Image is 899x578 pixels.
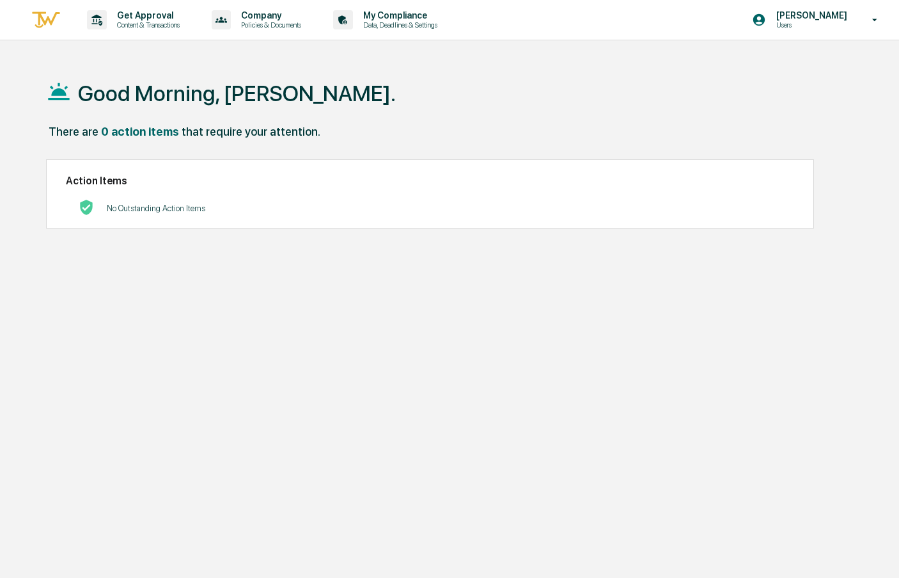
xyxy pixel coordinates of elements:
[66,175,794,187] h2: Action Items
[353,10,444,20] p: My Compliance
[231,20,308,29] p: Policies & Documents
[766,10,854,20] p: [PERSON_NAME]
[353,20,444,29] p: Data, Deadlines & Settings
[78,81,396,106] h1: Good Morning, [PERSON_NAME].
[107,10,186,20] p: Get Approval
[49,125,98,138] div: There are
[107,20,186,29] p: Content & Transactions
[107,204,205,213] p: No Outstanding Action Items
[766,20,854,29] p: Users
[182,125,320,138] div: that require your attention.
[31,10,61,31] img: logo
[79,200,94,215] img: No Actions logo
[231,10,308,20] p: Company
[101,125,179,138] div: 0 action items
